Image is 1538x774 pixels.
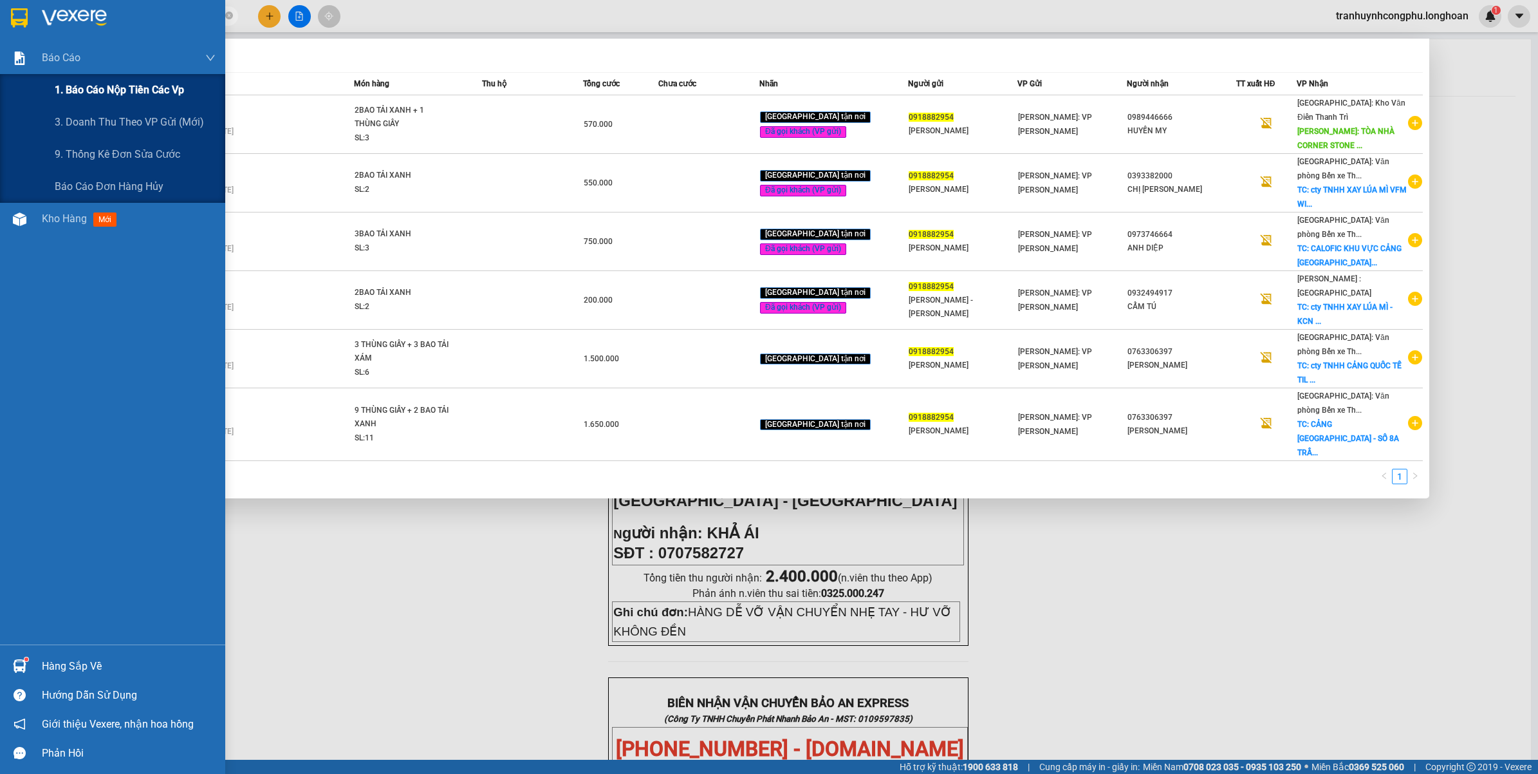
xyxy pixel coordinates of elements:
[584,354,619,363] span: 1.500.000
[909,230,954,239] span: 0918882954
[5,44,98,66] span: [PHONE_NUMBER]
[1376,469,1392,484] button: left
[1018,347,1092,370] span: [PERSON_NAME]: VP [PERSON_NAME]
[1393,469,1407,484] a: 1
[55,114,204,130] span: 3. Doanh Thu theo VP Gửi (mới)
[14,747,26,759] span: message
[1127,345,1236,359] div: 0763306397
[1392,469,1407,484] li: 1
[86,6,255,23] strong: PHIẾU DÁN LÊN HÀNG
[1127,79,1169,88] span: Người nhận
[584,296,613,305] span: 200.000
[112,44,236,67] span: CÔNG TY TNHH CHUYỂN PHÁT NHANH BẢO AN
[1018,288,1092,312] span: [PERSON_NAME]: VP [PERSON_NAME]
[482,79,506,88] span: Thu hộ
[1408,175,1422,189] span: plus-circle
[909,171,954,180] span: 0918882954
[355,241,451,256] div: SL: 3
[354,79,389,88] span: Món hàng
[1297,303,1393,326] span: TC: cty TNHH XAY LÚA MÌ - KCN ...
[355,286,451,300] div: 2BAO TẢI XANH
[909,413,954,422] span: 0918882954
[1127,111,1236,124] div: 0989446666
[760,419,871,431] span: [GEOGRAPHIC_DATA] tận nơi
[355,183,451,197] div: SL: 2
[1408,233,1422,247] span: plus-circle
[42,716,194,732] span: Giới thiệu Vexere, nhận hoa hồng
[1376,469,1392,484] li: Previous Page
[1297,361,1402,384] span: TC: cty TNHH CẢNG QUỐC TẾ TIL ...
[1127,424,1236,438] div: [PERSON_NAME]
[1297,216,1389,239] span: [GEOGRAPHIC_DATA]: Văn phòng Bến xe Th...
[909,124,1017,138] div: [PERSON_NAME]
[760,229,871,240] span: [GEOGRAPHIC_DATA] tận nơi
[42,744,216,763] div: Phản hồi
[14,718,26,730] span: notification
[225,12,233,19] span: close-circle
[1236,79,1275,88] span: TT xuất HĐ
[355,431,451,446] div: SL: 11
[909,282,954,291] span: 0918882954
[658,79,696,88] span: Chưa cước
[760,185,846,196] span: Đã gọi khách (VP gửi)
[11,8,28,28] img: logo-vxr
[1127,169,1236,183] div: 0393382000
[14,689,26,701] span: question-circle
[42,657,216,676] div: Hàng sắp về
[225,10,233,23] span: close-circle
[760,302,846,314] span: Đã gọi khách (VP gửi)
[1297,99,1405,122] span: [GEOGRAPHIC_DATA]: Kho Văn Điển Thanh Trì
[355,366,451,380] div: SL: 6
[55,178,163,194] span: Báo cáo đơn hàng hủy
[1297,392,1389,415] span: [GEOGRAPHIC_DATA]: Văn phòng Bến xe Th...
[55,82,184,98] span: 1. Báo cáo nộp tiền các vp
[5,78,196,95] span: Mã đơn: VPBT1410250009
[760,111,871,123] span: [GEOGRAPHIC_DATA] tận nơi
[1297,127,1394,150] span: [PERSON_NAME]: TÒA NHÀ CORNER STONE ...
[355,169,451,183] div: 2BAO TẢI XANH
[81,26,259,39] span: Ngày in phiếu: 14:26 ngày
[584,178,613,187] span: 550.000
[909,347,954,356] span: 0918882954
[1127,411,1236,424] div: 0763306397
[1408,350,1422,364] span: plus-circle
[1297,420,1399,457] span: TC: CẢNG [GEOGRAPHIC_DATA] - SỐ 8A TRẦ...
[1127,300,1236,314] div: CẨM TÚ
[13,52,26,65] img: solution-icon
[13,659,26,673] img: warehouse-icon
[1018,413,1092,436] span: [PERSON_NAME]: VP [PERSON_NAME]
[909,113,954,122] span: 0918882954
[1127,228,1236,241] div: 0973746664
[1127,124,1236,138] div: HUYỀN MY
[1017,79,1042,88] span: VP Gửi
[355,131,451,146] div: SL: 3
[909,241,1017,255] div: [PERSON_NAME]
[355,300,451,314] div: SL: 2
[760,126,846,138] span: Đã gọi khách (VP gửi)
[1297,185,1407,209] span: TC: cty TNHH XAY LÚA MÌ VFM WI...
[1407,469,1423,484] button: right
[1018,230,1092,253] span: [PERSON_NAME]: VP [PERSON_NAME]
[908,79,943,88] span: Người gửi
[1407,469,1423,484] li: Next Page
[583,79,620,88] span: Tổng cước
[760,170,871,182] span: [GEOGRAPHIC_DATA] tận nơi
[1408,292,1422,306] span: plus-circle
[55,146,180,162] span: 9. Thống kê đơn sửa cước
[1297,274,1371,297] span: [PERSON_NAME] : [GEOGRAPHIC_DATA]
[355,338,451,366] div: 3 THÙNG GIẤY + 3 BAO TẢI XÁM
[1297,244,1402,267] span: TC: CALOFIC KHU VỰC CẢNG [GEOGRAPHIC_DATA]...
[1127,241,1236,255] div: ANH DIỆP
[355,404,451,431] div: 9 THÙNG GIẤY + 2 BAO TẢI XANH
[42,212,87,225] span: Kho hàng
[1018,113,1092,136] span: [PERSON_NAME]: VP [PERSON_NAME]
[909,359,1017,372] div: [PERSON_NAME]
[584,120,613,129] span: 570.000
[24,657,28,661] sup: 1
[42,686,216,705] div: Hướng dẫn sử dụng
[1411,472,1419,480] span: right
[1127,183,1236,196] div: CHỊ [PERSON_NAME]
[13,212,26,226] img: warehouse-icon
[1408,416,1422,430] span: plus-circle
[355,104,451,131] div: 2BAO TẢI XANH + 1 THÙNG GIẤY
